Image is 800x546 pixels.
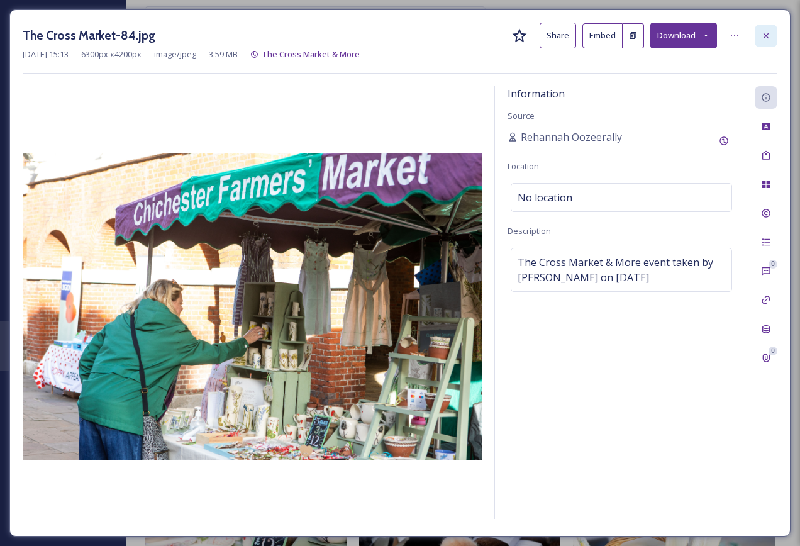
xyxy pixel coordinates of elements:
span: No location [518,190,572,205]
button: Download [650,23,717,48]
span: Description [508,225,551,237]
span: image/jpeg [154,48,196,60]
span: Rehannah Oozeerally [521,130,622,145]
span: [DATE] 15:13 [23,48,69,60]
span: The Cross Market & More [262,48,360,60]
span: 6300 px x 4200 px [81,48,142,60]
div: 0 [769,260,777,269]
button: Share [540,23,576,48]
button: Embed [582,23,623,48]
span: Source [508,110,535,121]
div: 0 [769,347,777,355]
span: Information [508,87,565,101]
span: 3.59 MB [209,48,238,60]
img: The%20Cross%20Market-84.jpg [23,153,482,460]
h3: The Cross Market-84.jpg [23,26,155,45]
span: Location [508,160,539,172]
span: The Cross Market & More event taken by [PERSON_NAME] on [DATE] [518,255,725,285]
